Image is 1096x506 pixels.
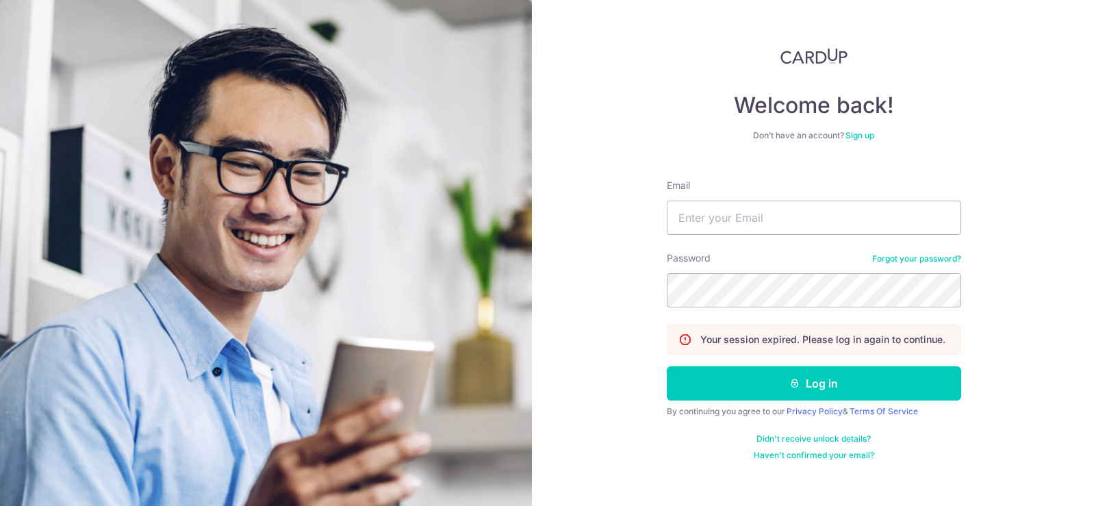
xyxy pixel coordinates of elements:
[850,406,918,416] a: Terms Of Service
[872,253,961,264] a: Forgot your password?
[780,48,848,64] img: CardUp Logo
[700,333,945,346] p: Your session expired. Please log in again to continue.
[756,433,871,444] a: Didn't receive unlock details?
[667,179,690,192] label: Email
[667,406,961,417] div: By continuing you agree to our &
[787,406,843,416] a: Privacy Policy
[667,92,961,119] h4: Welcome back!
[754,450,874,461] a: Haven't confirmed your email?
[845,130,874,140] a: Sign up
[667,366,961,401] button: Log in
[667,201,961,235] input: Enter your Email
[667,251,711,265] label: Password
[667,130,961,141] div: Don’t have an account?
